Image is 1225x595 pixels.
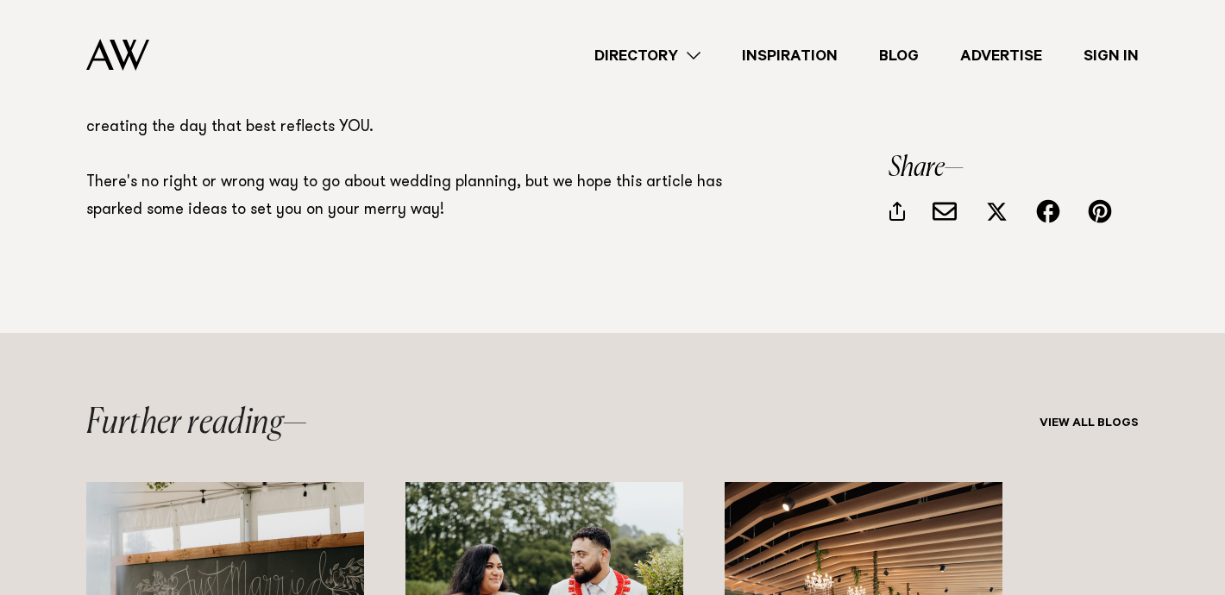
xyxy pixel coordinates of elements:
[86,406,307,441] h2: Further reading
[858,44,939,67] a: Blog
[939,44,1063,67] a: Advertise
[86,86,776,224] p: All this to say, we're big advocates of micro weddings but even bigger advocates of you creating ...
[889,154,1139,182] h3: Share
[721,44,858,67] a: Inspiration
[574,44,721,67] a: Directory
[1063,44,1159,67] a: Sign In
[1040,417,1139,431] a: View all blogs
[86,39,149,71] img: Auckland Weddings Logo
